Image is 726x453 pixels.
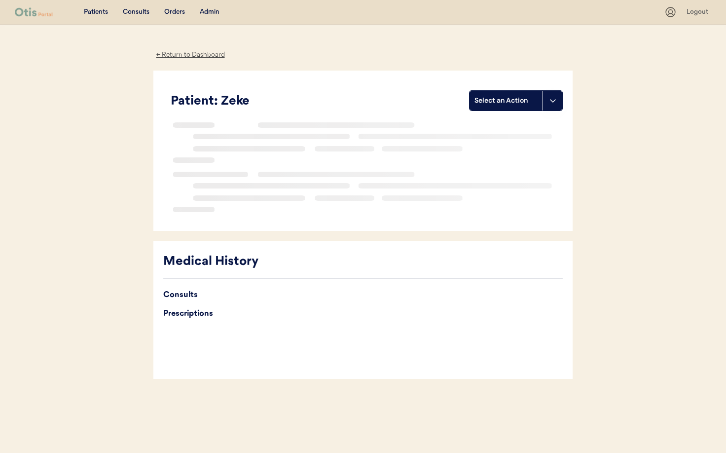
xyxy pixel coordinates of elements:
div: ← Return to Dashboard [153,49,227,61]
div: Consults [123,7,149,17]
div: Consults [163,288,563,302]
div: Admin [200,7,219,17]
div: Select an Action [474,96,538,106]
div: Logout [687,7,711,17]
div: Patient: Zeke [171,92,469,111]
div: Orders [164,7,185,17]
div: Medical History [163,253,563,271]
div: Prescriptions [163,307,563,321]
div: Patients [84,7,108,17]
